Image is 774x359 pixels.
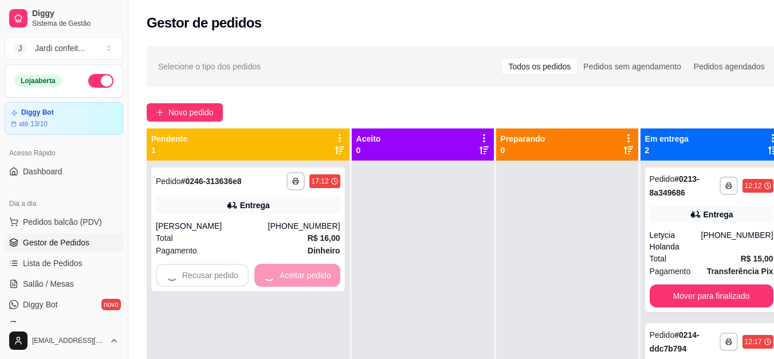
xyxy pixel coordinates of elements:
article: Diggy Bot [21,108,54,117]
div: [PHONE_NUMBER] [701,229,773,252]
article: até 13/10 [19,119,48,128]
strong: # 0246-313636e8 [181,177,242,186]
p: 0 [356,145,381,156]
a: Diggy Botaté 13/10 [5,102,123,135]
div: Todos os pedidos [502,58,577,75]
span: Lista de Pedidos [23,257,82,269]
div: Entrega [240,200,270,211]
span: Pagamento [156,244,197,257]
div: 12:17 [745,337,762,346]
button: [EMAIL_ADDRESS][DOMAIN_NAME] [5,327,123,354]
div: Loja aberta [14,75,62,87]
span: plus [156,108,164,116]
strong: Dinheiro [308,246,340,255]
button: Mover para finalizado [650,284,773,307]
div: 17:12 [312,177,329,186]
span: Pagamento [650,265,691,278]
strong: # 0213-8a349686 [650,174,700,197]
p: 1 [151,145,187,156]
p: 2 [645,145,689,156]
span: Diggy [32,9,119,19]
span: Selecione o tipo dos pedidos [158,60,261,73]
button: Alterar Status [88,74,113,88]
strong: Transferência Pix [707,267,773,276]
a: Salão / Mesas [5,275,123,293]
a: Diggy Botnovo [5,295,123,314]
strong: R$ 16,00 [308,233,340,243]
button: Select a team [5,37,123,60]
a: Lista de Pedidos [5,254,123,272]
span: Total [650,252,667,265]
a: Gestor de Pedidos [5,233,123,252]
div: Dia a dia [5,194,123,213]
span: Sistema de Gestão [32,19,119,28]
span: J [14,42,26,54]
span: Dashboard [23,166,62,177]
div: Pedidos sem agendamento [577,58,687,75]
p: 0 [501,145,545,156]
span: Pedido [156,177,181,186]
div: Letycia Holanda [650,229,701,252]
a: KDS [5,316,123,334]
span: Pedidos balcão (PDV) [23,216,102,228]
span: Salão / Mesas [23,278,74,290]
a: DiggySistema de Gestão [5,5,123,32]
span: KDS [23,319,40,331]
span: Diggy Bot [23,299,58,310]
span: Novo pedido [168,106,214,119]
div: [PHONE_NUMBER] [268,220,340,232]
p: Pendente [151,133,187,145]
strong: # 0214-ddc7b794 [650,330,700,353]
span: [EMAIL_ADDRESS][DOMAIN_NAME] [32,336,105,345]
div: Pedidos agendados [687,58,771,75]
div: Entrega [704,209,733,220]
a: Dashboard [5,162,123,181]
h2: Gestor de pedidos [147,14,262,32]
div: Acesso Rápido [5,144,123,162]
div: [PERSON_NAME] [156,220,268,232]
span: Pedido [650,174,675,184]
div: Jardi confeit ... [35,42,85,54]
div: 12:12 [745,181,762,190]
button: Pedidos balcão (PDV) [5,213,123,231]
span: Pedido [650,330,675,340]
button: Novo pedido [147,103,223,122]
span: Gestor de Pedidos [23,237,89,248]
strong: R$ 15,00 [741,254,773,263]
p: Aceito [356,133,381,145]
p: Preparando [501,133,545,145]
span: Total [156,232,173,244]
p: Em entrega [645,133,689,145]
